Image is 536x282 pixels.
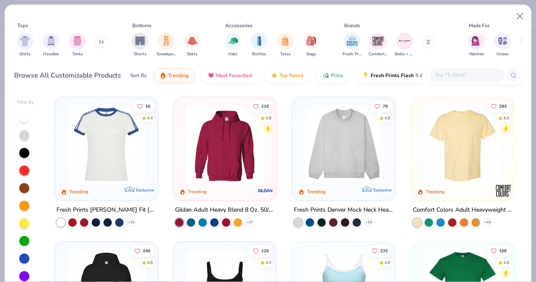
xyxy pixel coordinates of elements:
div: filter for Women [468,33,485,57]
div: filter for Tanks [69,33,86,57]
button: Like [487,100,511,112]
span: Hoodies [43,51,59,57]
div: Fresh Prints [PERSON_NAME] Fit [PERSON_NAME] Shirt with Stripes [57,205,156,215]
div: filter for Bella + Canvas [395,33,414,57]
span: Trending [168,72,188,79]
img: flash.gif [362,72,369,79]
button: Trending [153,68,195,83]
div: 4.8 [384,115,390,121]
div: Made For [469,22,490,29]
input: Try "T-Shirt" [434,70,499,80]
button: Like [249,245,273,256]
button: Close [512,8,528,24]
img: Comfort Colors logo [495,182,512,199]
button: filter button [343,33,362,57]
button: filter button [303,33,320,57]
img: Unisex Image [498,36,508,46]
img: 01756b78-01f6-4cc6-8d8a-3c30c1a0c8ac [182,106,268,184]
button: filter button [468,33,485,57]
button: filter button [251,33,268,57]
div: 4.4 [147,115,153,121]
button: filter button [43,33,59,57]
span: + 10 [366,220,372,225]
img: 029b8af0-80e6-406f-9fdc-fdf898547912 [420,106,506,184]
img: Fresh Prints Image [346,35,358,47]
div: 4.8 [384,259,390,266]
img: e5540c4d-e74a-4e58-9a52-192fe86bec9f [63,106,149,184]
img: Sweatpants Image [162,36,171,46]
div: Browse All Customizable Products [14,70,121,80]
span: + 37 [247,220,253,225]
img: Tanks Image [73,36,82,46]
div: filter for Unisex [494,33,511,57]
img: TopRated.gif [271,72,278,79]
span: 215 [262,104,269,108]
button: Like [487,245,511,256]
span: Bella + Canvas [395,51,414,57]
span: 16 [145,104,150,108]
span: Shirts [19,51,31,57]
div: Fresh Prints Denver Mock Neck Heavyweight Sweatshirt [294,205,394,215]
img: Hats Image [228,36,238,46]
img: most_fav.gif [208,72,214,79]
div: Tops [17,22,28,29]
img: Bottles Image [255,36,264,46]
button: Like [368,245,392,256]
img: Totes Image [281,36,290,46]
button: filter button [494,33,511,57]
div: filter for Totes [277,33,294,57]
div: 4.9 [503,115,509,121]
span: Price [331,72,343,79]
span: 125 [262,248,269,253]
span: Women [469,51,484,57]
button: Like [370,100,392,112]
img: Skirts Image [188,36,197,46]
div: 4.8 [147,259,153,266]
div: Comfort Colors Adult Heavyweight T-Shirt [413,205,513,215]
div: Sort By [130,72,147,79]
button: filter button [184,33,201,57]
img: Comfort Colors Image [372,35,384,47]
img: Shorts Image [135,36,145,46]
button: filter button [395,33,414,57]
span: + 15 [128,220,134,225]
div: 4.8 [503,259,509,266]
span: Top Rated [279,72,303,79]
div: filter for Shorts [131,33,148,57]
span: 233 [380,248,388,253]
div: filter for Bottles [251,33,268,57]
span: Fresh Prints Flash [371,72,414,79]
div: filter for Fresh Prints [343,33,362,57]
span: Comfort Colors [368,51,388,57]
span: Hats [228,51,237,57]
button: filter button [131,33,148,57]
span: 76 [383,104,388,108]
span: 106 [499,248,507,253]
img: trending.gif [160,72,166,79]
img: 77058d13-6681-46a4-a602-40ee85a356b7 [149,106,235,184]
div: Filter By [17,99,34,106]
span: Bags [307,51,316,57]
span: Tanks [72,51,83,57]
button: filter button [157,33,176,57]
div: 4.9 [266,259,272,266]
span: Sweatpants [157,51,176,57]
div: filter for Hats [224,33,241,57]
span: Most Favorited [216,72,252,79]
div: filter for Hoodies [43,33,59,57]
span: Exclusive [374,187,392,193]
div: filter for Comfort Colors [368,33,388,57]
button: Top Rated [265,68,309,83]
span: Unisex [496,51,509,57]
img: Hoodies Image [46,36,56,46]
button: Like [249,100,273,112]
div: Brands [344,22,360,29]
div: 4.8 [266,115,272,121]
span: Fresh Prints [343,51,362,57]
img: Women Image [472,36,481,46]
span: 240 [143,248,150,253]
span: + 60 [484,220,490,225]
div: Bottoms [132,22,152,29]
button: Price [316,68,349,83]
span: Skirts [187,51,198,57]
